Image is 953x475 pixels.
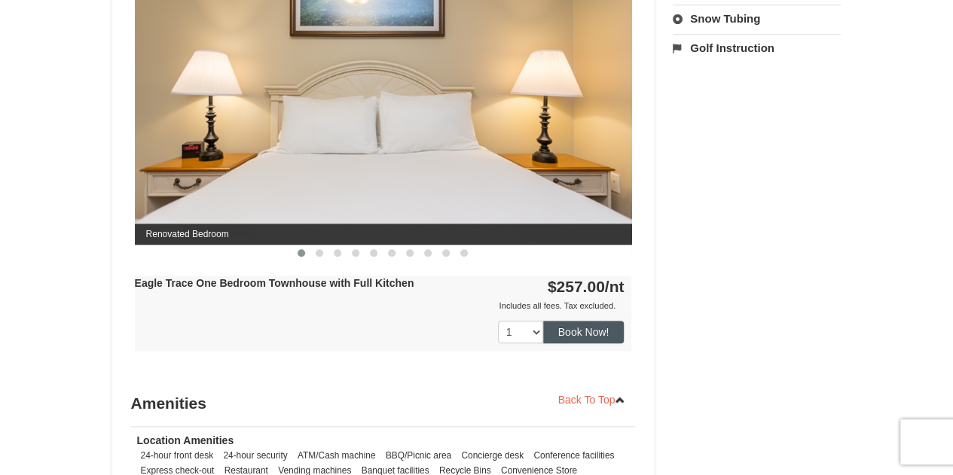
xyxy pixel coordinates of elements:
[605,278,625,295] span: /nt
[131,388,636,419] h3: Amenities
[135,277,414,289] strong: Eagle Trace One Bedroom Townhouse with Full Kitchen
[673,5,841,32] a: Snow Tubing
[673,34,841,62] a: Golf Instruction
[219,448,291,463] li: 24-hour security
[457,448,527,463] li: Concierge desk
[543,321,625,343] button: Book Now!
[294,448,380,463] li: ATM/Cash machine
[135,298,625,313] div: Includes all fees. Tax excluded.
[137,434,234,446] strong: Location Amenities
[382,448,455,463] li: BBQ/Picnic area
[548,278,625,295] strong: $257.00
[548,388,636,411] a: Back To Top
[530,448,618,463] li: Conference facilities
[135,224,632,245] span: Renovated Bedroom
[137,448,218,463] li: 24-hour front desk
